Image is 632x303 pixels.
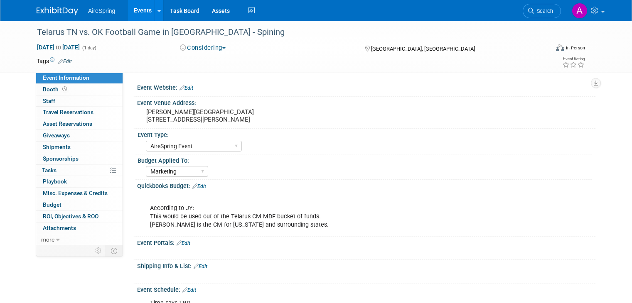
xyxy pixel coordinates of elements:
span: Attachments [43,225,76,231]
a: Edit [182,287,196,293]
img: ExhibitDay [37,7,78,15]
div: Event Website: [137,81,595,92]
div: In-Person [566,45,585,51]
span: [DATE] [DATE] [37,44,80,51]
a: Edit [192,183,206,189]
a: ROI, Objectives & ROO [36,211,123,222]
a: Budget [36,199,123,210]
div: Event Type: [138,129,592,139]
a: Giveaways [36,130,123,141]
a: Travel Reservations [36,107,123,118]
div: Event Schedule: [137,283,595,294]
button: Considering [177,44,229,52]
span: Asset Reservations [43,120,92,127]
td: Toggle Event Tabs [106,245,123,256]
div: Event Rating [562,57,585,61]
span: Budget [43,201,61,208]
span: AireSpring [88,7,115,14]
td: Tags [37,57,72,65]
div: Shipping Info & List: [137,260,595,271]
a: Edit [58,59,72,64]
span: Shipments [43,144,71,150]
a: Tasks [36,165,123,176]
span: Misc. Expenses & Credits [43,190,108,196]
td: Personalize Event Tab Strip [91,245,106,256]
span: Sponsorships [43,155,79,162]
div: Event Portals: [137,237,595,247]
a: more [36,234,123,245]
span: more [41,236,54,243]
a: Edit [177,240,190,246]
a: Search [523,4,561,18]
a: Booth [36,84,123,95]
a: Shipments [36,142,123,153]
span: Travel Reservations [43,109,93,115]
span: ROI, Objectives & ROO [43,213,98,220]
a: Sponsorships [36,153,123,164]
div: Event Venue Address: [137,97,595,107]
span: (1 day) [81,45,96,51]
a: Attachments [36,222,123,234]
img: Format-Inperson.png [556,44,564,51]
span: Booth not reserved yet [61,86,69,92]
a: Event Information [36,72,123,83]
span: Event Information [43,74,89,81]
div: Quickbooks Budget: [137,180,595,191]
span: to [54,44,62,51]
div: Event Format [504,43,585,56]
span: Booth [43,86,69,93]
a: Asset Reservations [36,118,123,130]
div: Budget Applied To: [138,154,592,165]
a: Playbook [36,176,123,187]
span: Playbook [43,178,67,185]
span: Staff [43,98,55,104]
span: Giveaways [43,132,70,139]
div: Telarus TN vs. OK Football Game in [GEOGRAPHIC_DATA] - Spining [34,25,539,40]
a: Misc. Expenses & Credits [36,188,123,199]
pre: [PERSON_NAME][GEOGRAPHIC_DATA] [STREET_ADDRESS][PERSON_NAME] [146,108,319,123]
span: Tasks [42,167,57,173]
a: Edit [194,264,207,269]
a: Staff [36,95,123,107]
span: [GEOGRAPHIC_DATA], [GEOGRAPHIC_DATA] [371,46,475,52]
div: According to JY: This would be used out of the Telarus CM MDF bucket of funds. [PERSON_NAME] is t... [144,192,507,233]
img: Angie Handal [572,3,588,19]
a: Edit [180,85,193,91]
span: Search [534,8,553,14]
